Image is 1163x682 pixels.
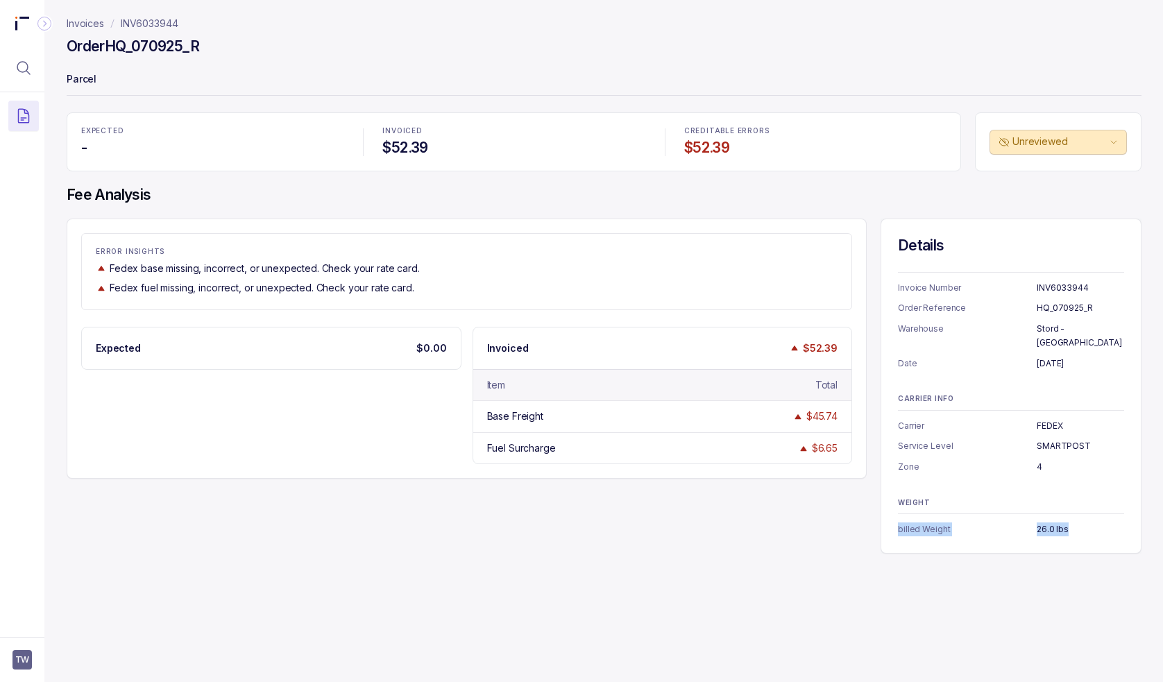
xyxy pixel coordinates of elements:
p: CARRIER INFO [898,395,1124,403]
ul: Information Summary [898,419,1124,474]
p: Service Level [898,439,1037,453]
img: trend image [96,283,107,293]
p: $0.00 [416,341,446,355]
p: Invoiced [487,341,529,355]
p: 26.0 lbs [1037,522,1124,536]
p: $52.39 [803,341,838,355]
p: Warehouse [898,322,1037,349]
ul: Information Summary [898,522,1124,536]
button: Unreviewed [990,130,1127,155]
nav: breadcrumb [67,17,178,31]
p: EXPECTED [81,127,343,135]
div: Fuel Surcharge [487,441,556,455]
h4: Order HQ_070925_R [67,37,199,56]
p: [DATE] [1037,357,1124,370]
p: Stord - [GEOGRAPHIC_DATA] [1037,322,1124,349]
h4: - [81,138,343,157]
p: INVOICED [382,127,645,135]
p: ERROR INSIGHTS [96,248,838,256]
div: $45.74 [806,409,838,423]
p: FEDEX [1037,419,1124,433]
p: INV6033944 [1037,281,1124,295]
div: $6.65 [812,441,838,455]
img: trend image [792,411,804,422]
p: WEIGHT [898,499,1124,507]
div: Total [815,378,838,392]
a: INV6033944 [121,17,178,31]
p: Fedex base missing, incorrect, or unexpected. Check your rate card. [110,262,420,275]
div: Item [487,378,505,392]
p: Invoice Number [898,281,1037,295]
p: Fedex fuel missing, incorrect, or unexpected. Check your rate card. [110,281,414,295]
p: billed Weight [898,522,1037,536]
button: Menu Icon Button DocumentTextIcon [8,101,39,131]
h4: Fee Analysis [67,185,1141,205]
button: User initials [12,650,32,670]
p: Carrier [898,419,1037,433]
p: Zone [898,460,1037,474]
h4: Details [898,236,1124,255]
ul: Information Summary [898,281,1124,370]
img: trend image [798,443,809,454]
p: 4 [1037,460,1124,474]
h4: $52.39 [382,138,645,157]
div: Collapse Icon [36,15,53,32]
p: Unreviewed [1012,135,1107,148]
div: Base Freight [487,409,543,423]
p: Order Reference [898,301,1037,315]
img: trend image [96,263,107,273]
p: CREDITABLE ERRORS [684,127,946,135]
p: Expected [96,341,141,355]
h4: $52.39 [684,138,946,157]
img: trend image [789,343,800,353]
button: Menu Icon Button MagnifyingGlassIcon [8,53,39,83]
a: Invoices [67,17,104,31]
p: Parcel [67,67,1141,94]
p: HQ_070925_R [1037,301,1124,315]
p: Date [898,357,1037,370]
p: SMARTPOST [1037,439,1124,453]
